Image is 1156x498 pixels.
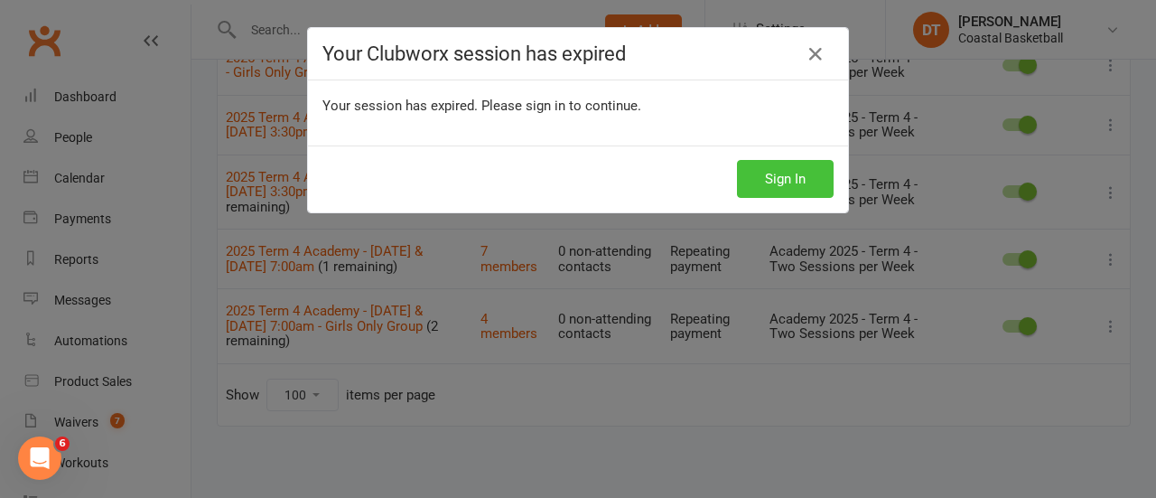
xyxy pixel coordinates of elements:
[55,437,70,451] span: 6
[18,437,61,480] iframe: Intercom live chat
[322,42,834,65] h4: Your Clubworx session has expired
[737,160,834,198] button: Sign In
[322,98,641,114] span: Your session has expired. Please sign in to continue.
[801,40,830,69] a: Close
